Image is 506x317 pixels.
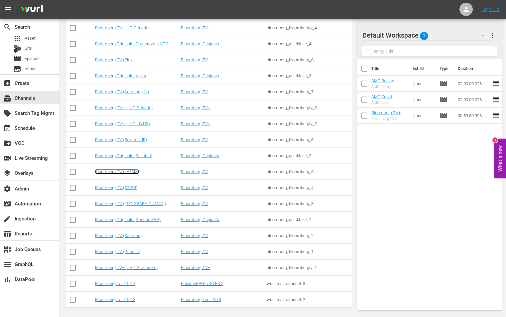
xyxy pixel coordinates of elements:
[181,73,219,78] a: Bloomberg Originals
[267,89,350,94] div: bloomberg_bloomberg_7
[16,2,48,17] img: ans4CAIJ8jUAAAAAAAAAAAAAAAAAAAAAAAAgQb4GAAAAAAAAAAAAAAAAAAAAAAAAJMjXAAAAAAAAAAAAAAAAAAAAAAAAgAT5G...
[13,45,21,53] div: Bits
[25,35,36,42] span: Asset
[371,110,401,115] a: Bloomberg TV+
[95,41,169,46] a: Bloomberg Originals (Gracenote) +VOD
[181,217,219,222] a: Bloomberg Originals
[267,297,350,302] div: wurl_test_channel_2
[3,154,11,162] span: Live Streaming
[410,108,437,124] td: None
[267,41,350,46] div: bloomberg_quicktake_4
[3,94,11,102] span: Channels
[267,185,350,190] div: bloomberg_bloomberg_4
[4,5,12,13] span: menu
[489,31,497,39] span: more_vert
[267,121,350,126] div: bloomberg_bloombergtv_2
[371,78,398,88] a: AMC Reality (Generic EPG)
[3,215,11,223] span: Ingestion
[436,59,454,78] th: Type
[95,57,134,62] a: Bloomberg TV (Plex)
[181,281,223,286] a: RakutenEPG-US-TEST
[3,124,11,132] span: Schedule
[494,139,506,178] button: Open Feedback Widget
[95,153,152,158] a: Bloomberg Originals (Rakuten)
[492,111,500,119] span: reorder
[409,59,436,78] th: Ext. ID
[454,59,494,78] th: Duration
[440,80,447,88] span: Episode
[362,26,491,45] div: Default Workspace
[267,201,350,206] div: bloomberg_bloomberg_3
[410,76,437,92] td: None
[267,153,350,158] div: bloomberg_quicktake_2
[95,169,139,174] a: Bloomberg TV (LATAM)
[95,201,166,206] a: Bloomberg TV ([GEOGRAPHIC_DATA])
[13,55,21,63] span: Episode
[95,185,137,190] a: Bloomberg TV (STIRR)
[267,249,350,254] div: bloomberg_bloomberg_1
[455,76,492,92] td: 02:00:00.026
[371,94,398,104] a: AMC Cupid (Generic EPG)
[13,65,21,73] span: Series
[3,79,11,87] span: Create
[95,233,145,243] a: Bloomberg TV (Samsung AU/[GEOGRAPHIC_DATA])
[267,169,350,174] div: bloomberg_bloomberg_5
[455,108,492,124] td: 00:59:59.996
[492,79,500,87] span: reorder
[181,201,208,206] a: Bloomberg TV
[181,41,219,46] a: Bloomberg Originals
[13,34,21,42] span: Asset
[3,200,11,208] span: Automation
[267,281,350,286] div: wurl_test_channel_3
[410,92,437,108] td: None
[25,45,32,52] span: Bits
[440,112,447,120] span: Episode
[181,57,208,62] a: Bloomberg TV
[181,153,219,158] a: Bloomberg Originals
[3,230,11,238] span: Reports
[267,265,350,270] div: bloomberg_bloombergtv_1
[371,101,408,105] div: AMC Cupid
[95,297,135,302] a: Bloomberg Test 1913
[482,7,500,12] a: Sign Out
[492,95,500,103] span: reorder
[267,57,350,62] div: bloomberg_bloomberg_8
[3,169,11,177] span: Overlays
[25,65,37,72] span: Series
[181,265,210,270] a: Bloomberg TV+
[3,275,11,283] span: DataPool
[95,89,149,94] a: Bloomberg TV (Samsung IN)
[267,105,350,110] div: bloomberg_bloombergtv_3
[371,59,409,78] th: Title
[3,185,11,193] span: Admin
[489,27,497,43] button: more_vert
[181,249,208,254] a: Bloomberg TV
[3,260,11,268] span: GraphQL
[3,23,11,31] span: Search
[95,249,140,254] a: Bloomberg TV (Generic)
[267,217,350,222] div: bloomberg_quicktake_1
[181,137,208,142] a: Bloomberg TV
[181,89,208,94] a: Bloomberg TV
[267,25,350,30] div: bloomberg_bloombergtv_4
[371,85,408,89] div: AMC Reality
[267,137,350,142] div: bloomberg_bloomberg_6
[95,105,153,110] a: Bloomberg TV+ (UHD Generic)
[492,138,498,143] div: 1
[181,25,210,30] a: Bloomberg TV+
[267,73,350,78] div: bloomberg_quicktake_3
[3,139,11,147] span: VOD
[95,25,150,30] a: Bloomberg TV+ (HD Generic)
[420,29,428,43] span: 3
[181,185,208,190] a: Bloomberg TV
[455,92,492,108] td: 02:00:00.026
[95,121,150,126] a: Bloomberg TV+ (UHD LG US)
[267,233,350,238] div: bloomberg_bloomberg_2
[440,96,447,104] span: Episode
[181,169,208,174] a: Bloomberg TV
[25,55,40,62] span: Episode
[181,121,210,126] a: Bloomberg TV+
[95,137,147,142] a: Bloomberg TV (Rakuten JP)
[3,109,11,117] span: Search Tag Mgmt
[181,297,221,302] a: Bloomberg Test 1913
